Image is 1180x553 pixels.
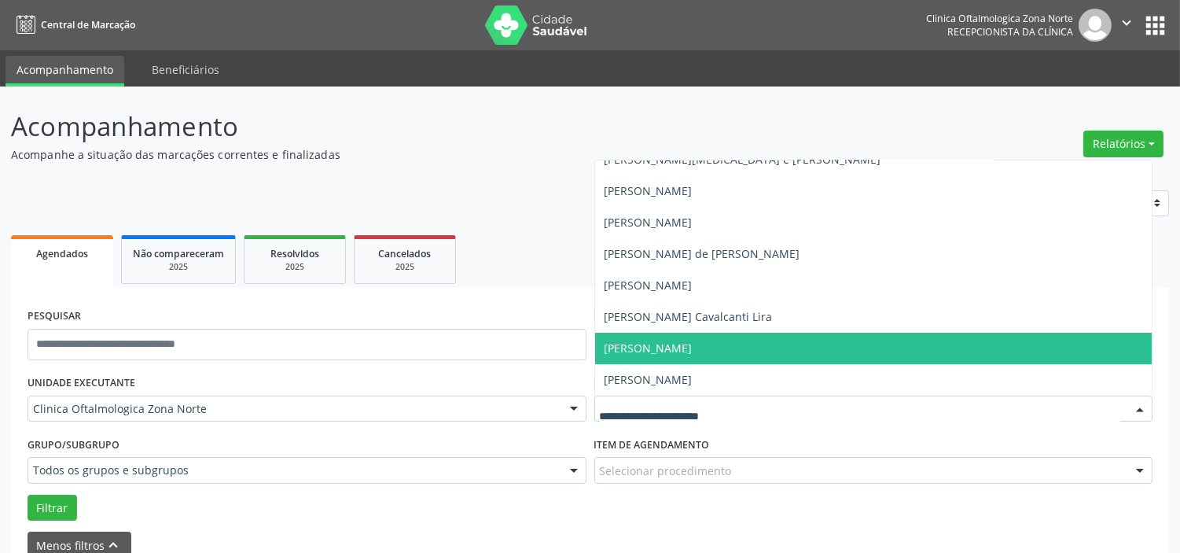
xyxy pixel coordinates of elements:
span: [PERSON_NAME] de [PERSON_NAME] [605,246,800,261]
div: 2025 [366,261,444,273]
label: Item de agendamento [594,433,710,457]
a: Acompanhamento [6,56,124,87]
span: [PERSON_NAME] [605,341,693,356]
span: [PERSON_NAME] [605,278,693,293]
a: Central de Marcação [11,12,135,38]
div: 2025 [133,261,224,273]
button: apps [1141,12,1169,39]
img: img [1079,9,1112,42]
p: Acompanhe a situação das marcações correntes e finalizadas [11,146,822,163]
span: Clinica Oftalmologica Zona Norte [33,401,554,417]
button: Filtrar [28,495,77,522]
span: Selecionar procedimento [600,463,732,479]
span: Agendados [36,247,88,260]
label: PESQUISAR [28,304,81,329]
span: [PERSON_NAME] [605,215,693,230]
span: [PERSON_NAME] [605,183,693,198]
label: UNIDADE EXECUTANTE [28,371,135,396]
span: Cancelados [379,247,432,260]
span: Recepcionista da clínica [947,25,1073,39]
label: Grupo/Subgrupo [28,433,119,457]
span: Todos os grupos e subgrupos [33,463,554,478]
div: 2025 [255,261,334,273]
a: Beneficiários [141,56,230,83]
i:  [1118,14,1135,31]
span: [PERSON_NAME] Cavalcanti Lira [605,309,773,324]
p: Acompanhamento [11,107,822,146]
span: [PERSON_NAME] [605,372,693,387]
span: Não compareceram [133,247,224,260]
button:  [1112,9,1141,42]
button: Relatórios [1083,131,1163,157]
span: Resolvidos [270,247,319,260]
div: Clinica Oftalmologica Zona Norte [926,12,1073,25]
span: Central de Marcação [41,18,135,31]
